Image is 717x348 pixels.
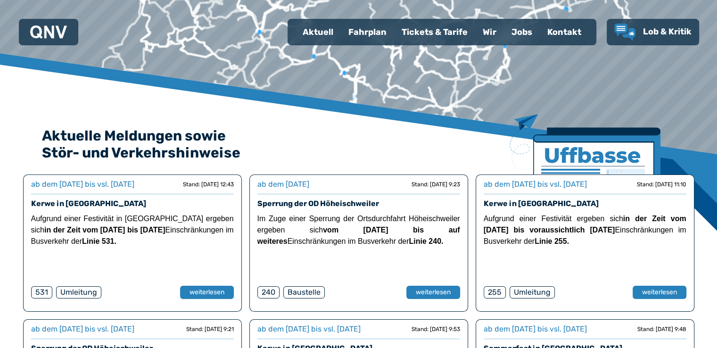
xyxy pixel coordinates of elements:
div: 240 [257,286,280,298]
strong: in der Zeit vom [44,226,98,234]
div: Stand: [DATE] 9:53 [412,325,460,333]
span: Aufgrund einer Festivität in [GEOGRAPHIC_DATA] ergeben sich Einschränkungen im Busverkehr der [31,215,234,245]
button: weiterlesen [180,286,234,299]
div: 255 [484,286,506,298]
a: Tickets & Tarife [394,20,475,44]
a: Sperrung der OD Höheischweiler [257,199,379,208]
strong: vom [DATE] bis auf weiteres [257,226,460,245]
div: Baustelle [283,286,325,298]
div: ab dem [DATE] [257,179,309,190]
img: QNV Logo [30,25,67,39]
div: ab dem [DATE] bis vsl. [DATE] [31,323,134,335]
div: ab dem [DATE] bis vsl. [DATE] [484,179,587,190]
a: Lob & Kritik [614,24,692,41]
div: Stand: [DATE] 11:10 [637,181,686,188]
a: Fahrplan [341,20,394,44]
div: 531 [31,286,52,298]
strong: Linie 531. [82,237,116,245]
div: Stand: [DATE] 9:23 [412,181,460,188]
img: Zeitung mit Titel Uffbase [510,114,660,232]
a: Kerwe in [GEOGRAPHIC_DATA] [484,199,599,208]
a: Jobs [504,20,540,44]
button: weiterlesen [406,286,460,299]
a: Wir [475,20,504,44]
span: Lob & Kritik [643,26,692,37]
strong: Linie 255. [535,237,569,245]
a: Kerwe in [GEOGRAPHIC_DATA] [31,199,146,208]
a: Kontakt [540,20,589,44]
div: ab dem [DATE] bis vsl. [DATE] [31,179,134,190]
div: Stand: [DATE] 9:48 [637,325,686,333]
div: Stand: [DATE] 12:43 [183,181,234,188]
div: ab dem [DATE] bis vsl. [DATE] [257,323,361,335]
span: Aufgrund einer Festivität ergeben sich Einschränkungen im Busverkehr der [484,215,686,245]
a: QNV Logo [30,23,67,41]
button: weiterlesen [633,286,686,299]
h2: Aktuelle Meldungen sowie Stör- und Verkehrshinweise [42,127,676,161]
strong: [DATE] bis [DATE] [100,226,165,234]
div: ab dem [DATE] bis vsl. [DATE] [484,323,587,335]
div: Stand: [DATE] 9:21 [186,325,234,333]
span: Im Zuge einer Sperrung der Ortsdurchfahrt Höheischweiler ergeben sich Einschränkungen im Busverke... [257,215,460,245]
strong: Linie 240. [409,237,443,245]
div: Umleitung [510,286,555,298]
div: Umleitung [56,286,101,298]
a: Aktuell [295,20,341,44]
